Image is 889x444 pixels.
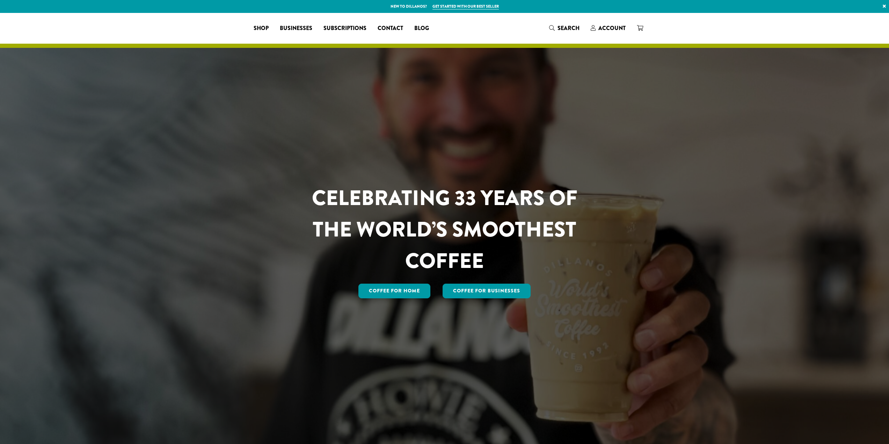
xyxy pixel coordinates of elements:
h1: CELEBRATING 33 YEARS OF THE WORLD’S SMOOTHEST COFFEE [291,182,598,277]
a: Coffee for Home [358,284,430,298]
span: Blog [414,24,429,33]
span: Account [598,24,626,32]
a: Get started with our best seller [432,3,499,9]
a: Coffee For Businesses [443,284,531,298]
span: Contact [378,24,403,33]
span: Shop [254,24,269,33]
span: Search [558,24,580,32]
a: Search [544,22,585,34]
a: Shop [248,23,274,34]
span: Businesses [280,24,312,33]
span: Subscriptions [323,24,366,33]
